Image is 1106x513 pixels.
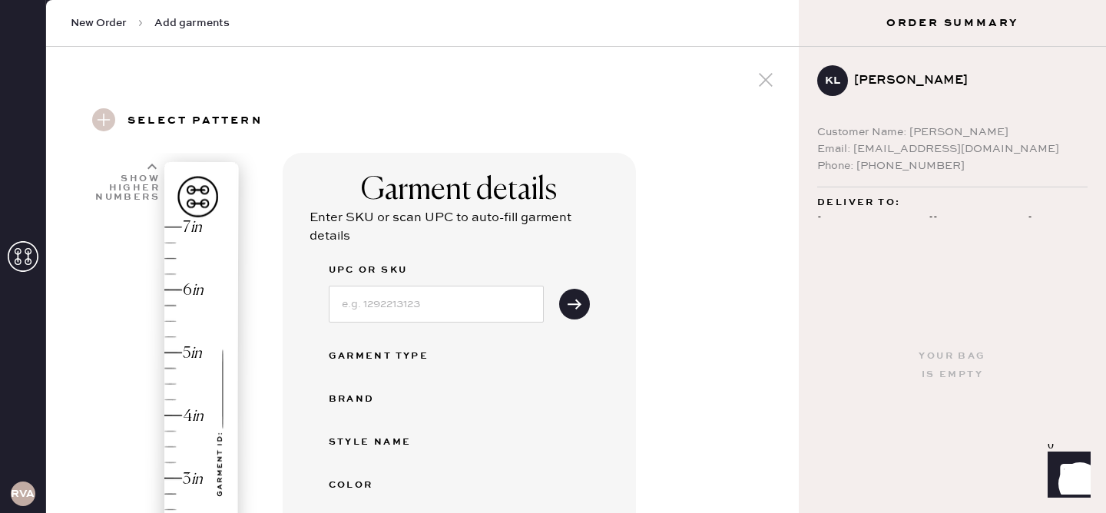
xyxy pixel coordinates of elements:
div: Enter SKU or scan UPC to auto-fill garment details [310,209,609,246]
label: UPC or SKU [329,261,544,280]
div: Email: [EMAIL_ADDRESS][DOMAIN_NAME] [817,141,1088,157]
div: Your bag is empty [919,347,985,384]
h3: RVA [11,488,35,499]
div: [STREET_ADDRESS][PERSON_NAME] S202 [GEOGRAPHIC_DATA] , CA 94103 [817,212,1088,270]
div: in [190,217,202,238]
div: Show higher numbers [94,174,160,202]
div: [PERSON_NAME] [854,71,1075,90]
h3: Select pattern [127,108,263,134]
div: Customer Name: [PERSON_NAME] [817,124,1088,141]
div: Color [329,476,452,495]
span: Add garments [154,15,230,31]
h3: KL [825,75,840,86]
input: e.g. 1292213123 [329,286,544,323]
iframe: Front Chat [1033,444,1099,510]
span: New Order [71,15,127,31]
div: Brand [329,390,452,409]
div: Style name [329,433,452,452]
div: Garment Type [329,347,452,366]
div: Garment details [361,172,557,209]
h3: Order Summary [799,15,1106,31]
span: Deliver to: [817,194,900,212]
div: Phone: [PHONE_NUMBER] [817,157,1088,174]
div: 7 [183,217,190,238]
